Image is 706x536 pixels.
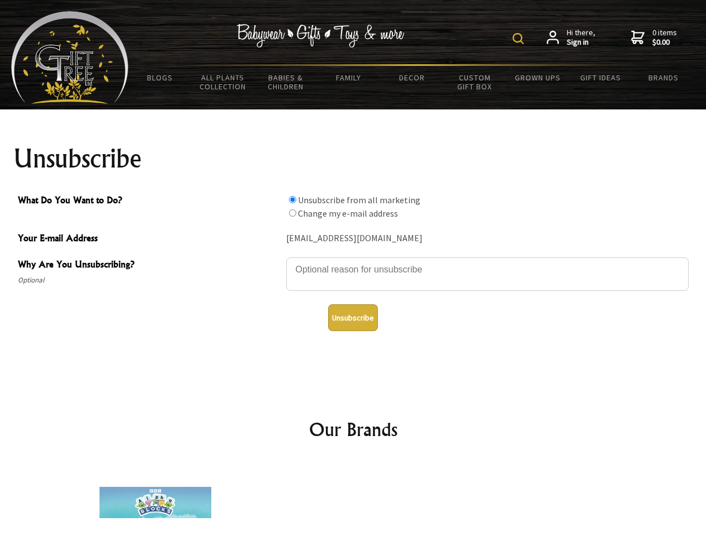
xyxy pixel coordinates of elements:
[631,28,677,47] a: 0 items$0.00
[129,66,192,89] a: BLOGS
[286,230,689,247] div: [EMAIL_ADDRESS][DOMAIN_NAME]
[286,257,689,291] textarea: Why Are You Unsubscribing?
[289,196,296,203] input: What Do You Want to Do?
[18,257,281,274] span: Why Are You Unsubscribing?
[318,66,381,89] a: Family
[298,208,398,219] label: Change my e-mail address
[632,66,695,89] a: Brands
[18,231,281,247] span: Your E-mail Address
[443,66,506,98] a: Custom Gift Box
[11,11,129,104] img: Babyware - Gifts - Toys and more...
[547,28,595,47] a: Hi there,Sign in
[506,66,569,89] a: Grown Ups
[254,66,318,98] a: Babies & Children
[298,194,420,205] label: Unsubscribe from all marketing
[569,66,632,89] a: Gift Ideas
[513,33,524,44] img: product search
[22,416,684,443] h2: Our Brands
[289,209,296,217] input: What Do You Want to Do?
[380,66,443,89] a: Decor
[567,28,595,47] span: Hi there,
[18,193,281,209] span: What Do You Want to Do?
[13,145,693,172] h1: Unsubscribe
[18,274,281,287] span: Optional
[652,27,677,47] span: 0 items
[192,66,255,98] a: All Plants Collection
[567,37,595,47] strong: Sign in
[328,304,378,331] button: Unsubscribe
[652,37,677,47] strong: $0.00
[237,24,405,47] img: Babywear - Gifts - Toys & more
